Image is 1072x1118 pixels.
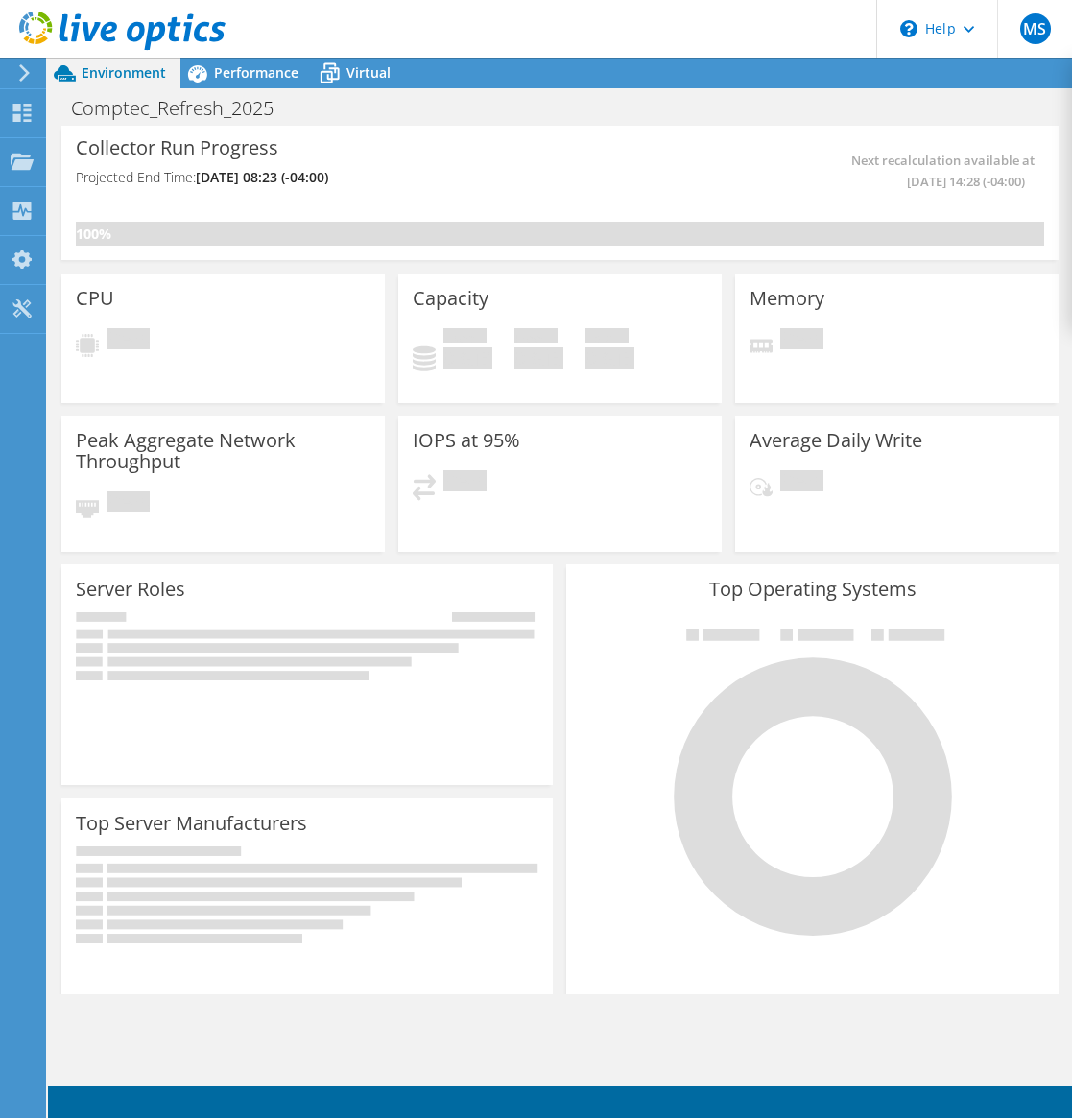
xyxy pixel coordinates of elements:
[76,167,555,188] h4: Projected End Time:
[346,63,391,82] span: Virtual
[750,430,922,451] h3: Average Daily Write
[581,579,1043,600] h3: Top Operating Systems
[62,98,303,119] h1: Comptec_Refresh_2025
[107,491,150,517] span: Pending
[780,328,823,354] span: Pending
[585,347,634,369] h4: 0 GiB
[107,328,150,354] span: Pending
[560,150,1034,192] span: Next recalculation available at
[514,328,558,347] span: Free
[900,20,917,37] svg: \n
[214,63,298,82] span: Performance
[514,347,563,369] h4: 0 GiB
[413,430,520,451] h3: IOPS at 95%
[560,171,1024,192] span: [DATE] 14:28 (-04:00)
[76,579,185,600] h3: Server Roles
[443,347,492,369] h4: 0 GiB
[1020,13,1051,44] span: MS
[443,328,487,347] span: Used
[196,168,328,186] span: [DATE] 08:23 (-04:00)
[780,470,823,496] span: Pending
[76,430,370,472] h3: Peak Aggregate Network Throughput
[82,63,166,82] span: Environment
[585,328,629,347] span: Total
[76,288,114,309] h3: CPU
[413,288,488,309] h3: Capacity
[750,288,824,309] h3: Memory
[443,470,487,496] span: Pending
[76,813,307,834] h3: Top Server Manufacturers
